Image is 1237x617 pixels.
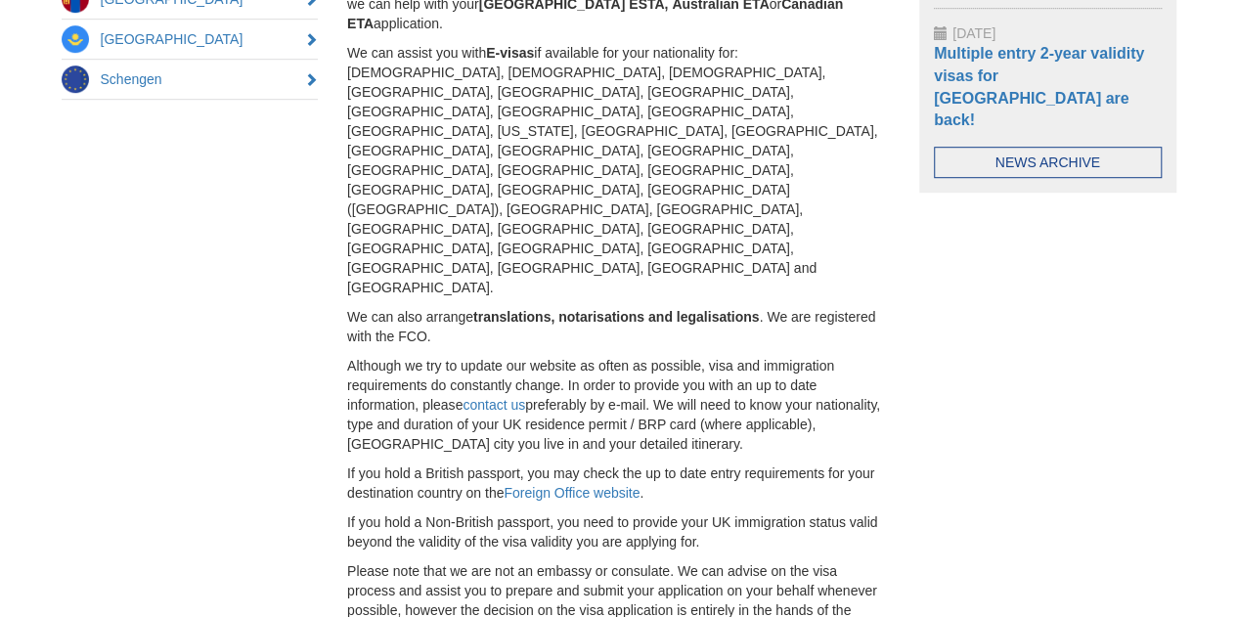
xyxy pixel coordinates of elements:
[463,397,525,413] a: contact us
[473,309,760,325] strong: translations, notarisations and legalisations
[347,43,890,297] p: We can assist you with if available for your nationality for: [DEMOGRAPHIC_DATA], [DEMOGRAPHIC_DA...
[347,356,890,454] p: Although we try to update our website as often as possible, visa and immigration requirements do ...
[347,463,890,503] p: If you hold a British passport, you may check the up to date entry requirements for your destinat...
[486,45,534,61] strong: E-visas
[934,147,1162,178] a: News Archive
[62,20,319,59] a: [GEOGRAPHIC_DATA]
[62,60,319,99] a: Schengen
[504,485,640,501] a: Foreign Office website
[347,307,890,346] p: We can also arrange . We are registered with the FCO.
[934,45,1144,129] a: Multiple entry 2-year validity visas for [GEOGRAPHIC_DATA] are back!
[347,512,890,551] p: If you hold a Non-British passport, you need to provide your UK immigration status valid beyond t...
[952,25,995,41] span: [DATE]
